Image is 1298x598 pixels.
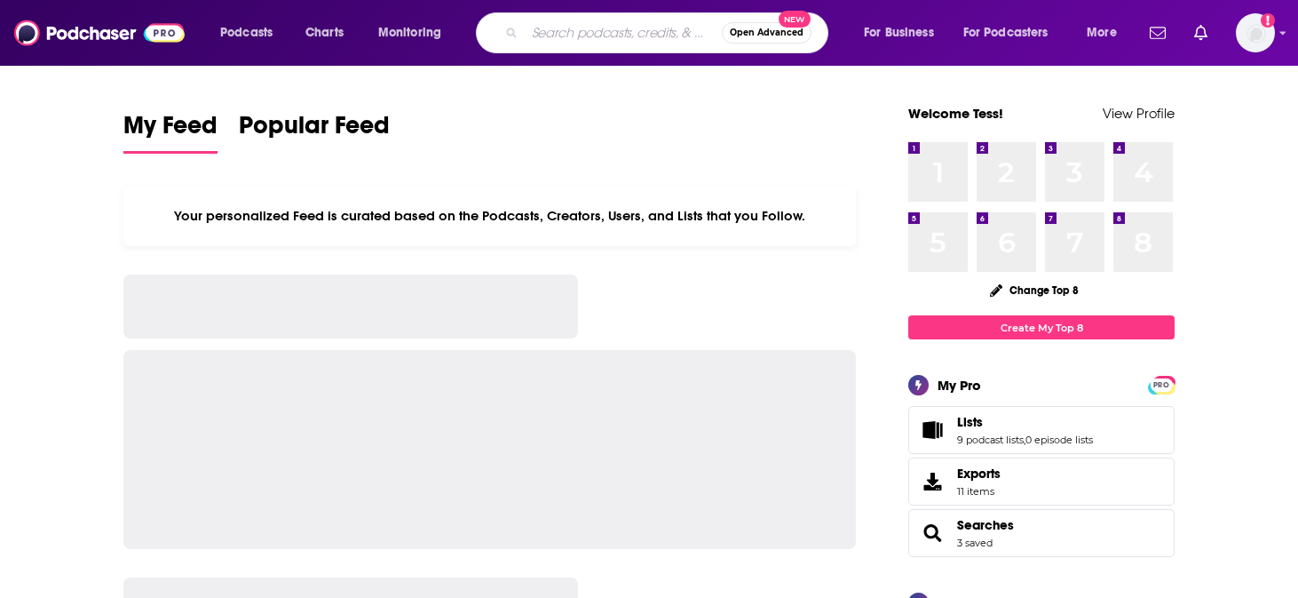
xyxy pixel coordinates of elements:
[864,20,934,45] span: For Business
[1024,434,1025,446] span: ,
[963,20,1049,45] span: For Podcasters
[1236,13,1275,52] span: Logged in as TESSWOODSPR
[957,434,1024,446] a: 9 podcast lists
[1143,18,1173,48] a: Show notifications dropdown
[1087,20,1117,45] span: More
[305,20,344,45] span: Charts
[1236,13,1275,52] img: User Profile
[957,414,1093,430] a: Lists
[220,20,273,45] span: Podcasts
[957,517,1014,533] a: Searches
[1025,434,1093,446] a: 0 episode lists
[239,110,390,154] a: Popular Feed
[294,19,354,47] a: Charts
[1261,13,1275,28] svg: Add a profile image
[914,521,950,546] a: Searches
[957,485,1001,498] span: 11 items
[1151,378,1172,391] a: PRO
[123,110,218,154] a: My Feed
[239,110,390,151] span: Popular Feed
[952,19,1074,47] button: open menu
[730,28,803,37] span: Open Advanced
[851,19,956,47] button: open menu
[1236,13,1275,52] button: Show profile menu
[914,469,950,494] span: Exports
[957,466,1001,482] span: Exports
[525,19,722,47] input: Search podcasts, credits, & more...
[14,16,185,50] img: Podchaser - Follow, Share and Rate Podcasts
[493,12,845,53] div: Search podcasts, credits, & more...
[908,406,1175,454] span: Lists
[908,315,1175,339] a: Create My Top 8
[1187,18,1215,48] a: Show notifications dropdown
[123,186,856,246] div: Your personalized Feed is curated based on the Podcasts, Creators, Users, and Lists that you Follow.
[1151,379,1172,392] span: PRO
[208,19,296,47] button: open menu
[979,279,1089,301] button: Change Top 8
[908,105,1003,122] a: Welcome Tess!
[957,414,983,430] span: Lists
[378,20,441,45] span: Monitoring
[957,537,993,549] a: 3 saved
[908,458,1175,506] a: Exports
[914,418,950,443] a: Lists
[722,22,811,44] button: Open AdvancedNew
[779,11,811,28] span: New
[1103,105,1175,122] a: View Profile
[908,509,1175,557] span: Searches
[938,377,981,394] div: My Pro
[1074,19,1139,47] button: open menu
[366,19,464,47] button: open menu
[123,110,218,151] span: My Feed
